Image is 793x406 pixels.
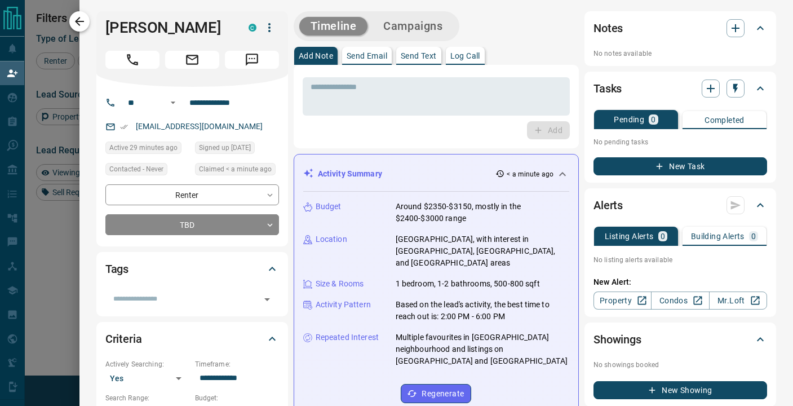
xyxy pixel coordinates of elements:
div: Tags [105,255,279,283]
div: Tasks [593,75,767,102]
p: Size & Rooms [316,278,364,290]
p: Activity Summary [318,168,382,180]
p: 0 [661,232,665,240]
p: Search Range: [105,393,189,403]
button: New Task [593,157,767,175]
p: Location [316,233,347,245]
p: Send Text [401,52,437,60]
button: Open [166,96,180,109]
p: Repeated Interest [316,332,379,343]
span: Email [165,51,219,69]
p: Multiple favourites in [GEOGRAPHIC_DATA] neighbourhood and listings on [GEOGRAPHIC_DATA] and [GEO... [396,332,569,367]
div: Yes [105,369,189,387]
p: No showings booked [593,360,767,370]
p: Completed [705,116,745,124]
p: 0 [751,232,756,240]
div: TBD [105,214,279,235]
p: Pending [614,116,644,123]
p: No listing alerts available [593,255,767,265]
span: Claimed < a minute ago [199,164,272,175]
span: Signed up [DATE] [199,142,251,153]
h2: Criteria [105,330,142,348]
p: Activity Pattern [316,299,371,311]
div: Criteria [105,325,279,352]
p: Log Call [450,52,480,60]
div: Alerts [593,192,767,219]
div: Activity Summary< a minute ago [303,164,569,184]
p: Budget [316,201,342,213]
a: [EMAIL_ADDRESS][DOMAIN_NAME] [136,122,263,131]
h2: Alerts [593,196,623,214]
div: Showings [593,326,767,353]
p: No pending tasks [593,134,767,151]
p: 1 bedroom, 1-2 bathrooms, 500-800 sqft [396,278,540,290]
button: New Showing [593,381,767,399]
p: < a minute ago [507,169,553,179]
p: Around $2350-$3150, mostly in the $2400-$3000 range [396,201,569,224]
h2: Notes [593,19,623,37]
p: New Alert: [593,276,767,288]
h2: Tags [105,260,129,278]
button: Timeline [299,17,368,36]
p: Based on the lead's activity, the best time to reach out is: 2:00 PM - 6:00 PM [396,299,569,323]
p: 0 [651,116,655,123]
p: Timeframe: [195,359,279,369]
span: Message [225,51,279,69]
div: Notes [593,15,767,42]
div: Mon Sep 15 2025 [105,142,189,157]
h1: [PERSON_NAME] [105,19,232,37]
button: Regenerate [401,384,471,403]
span: Call [105,51,160,69]
p: Actively Searching: [105,359,189,369]
svg: Email Verified [120,123,128,131]
p: Budget: [195,393,279,403]
p: Building Alerts [691,232,745,240]
span: Active 29 minutes ago [109,142,178,153]
span: Contacted - Never [109,164,163,175]
a: Property [593,292,652,310]
button: Open [259,292,275,307]
p: No notes available [593,48,767,59]
h2: Tasks [593,80,622,98]
h2: Showings [593,330,641,348]
a: Mr.Loft [709,292,767,310]
div: Renter [105,184,279,205]
div: Mon Sep 15 2025 [195,163,279,179]
p: Send Email [347,52,387,60]
button: Campaigns [372,17,454,36]
p: [GEOGRAPHIC_DATA], with interest in [GEOGRAPHIC_DATA], [GEOGRAPHIC_DATA], and [GEOGRAPHIC_DATA] a... [396,233,569,269]
p: Listing Alerts [605,232,654,240]
div: Fri Aug 01 2025 [195,142,279,157]
div: condos.ca [249,24,256,32]
a: Condos [651,292,709,310]
p: Add Note [299,52,333,60]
